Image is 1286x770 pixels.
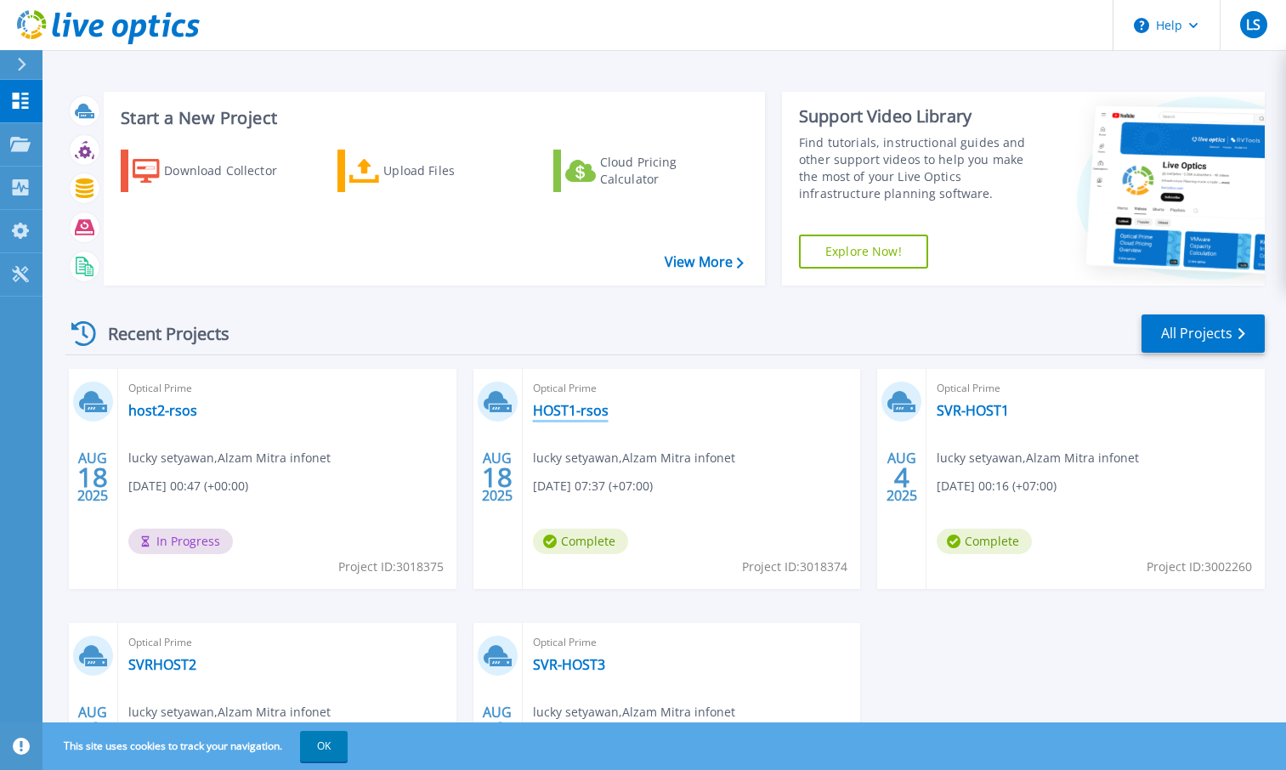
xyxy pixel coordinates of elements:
span: Project ID: 3002260 [1147,558,1252,576]
span: [DATE] 00:16 (+07:00) [937,477,1057,495]
a: Cloud Pricing Calculator [553,150,743,192]
a: SVRHOST2 [128,656,196,673]
span: LS [1246,18,1261,31]
span: lucky setyawan , Alzam Mitra infonet [533,449,735,467]
span: lucky setyawan , Alzam Mitra infonet [533,703,735,722]
span: In Progress [128,529,233,554]
div: AUG 2025 [76,446,109,508]
span: 18 [77,470,108,484]
span: Optical Prime [128,379,446,398]
a: HOST1-rsos [533,402,609,419]
span: [DATE] 07:37 (+07:00) [533,477,653,495]
span: This site uses cookies to track your navigation. [47,731,348,762]
span: 18 [482,470,513,484]
a: All Projects [1142,314,1265,353]
span: Complete [533,529,628,554]
span: Project ID: 3018374 [742,558,847,576]
div: Find tutorials, instructional guides and other support videos to help you make the most of your L... [799,134,1041,202]
span: lucky setyawan , Alzam Mitra infonet [128,449,331,467]
span: lucky setyawan , Alzam Mitra infonet [128,703,331,722]
div: AUG 2025 [76,700,109,762]
div: AUG 2025 [886,446,918,508]
div: Cloud Pricing Calculator [600,154,736,188]
span: Optical Prime [128,633,446,652]
span: Optical Prime [533,633,851,652]
a: SVR-HOST1 [937,402,1009,419]
div: Download Collector [164,154,300,188]
a: host2-rsos [128,402,197,419]
span: [DATE] 00:47 (+00:00) [128,477,248,495]
a: Explore Now! [799,235,928,269]
a: SVR-HOST3 [533,656,605,673]
div: Upload Files [383,154,519,188]
span: Project ID: 3018375 [338,558,444,576]
a: Upload Files [337,150,527,192]
div: AUG 2025 [481,446,513,508]
div: Support Video Library [799,105,1041,127]
a: View More [665,254,744,270]
div: Recent Projects [65,313,252,354]
span: Optical Prime [937,379,1255,398]
h3: Start a New Project [121,109,743,127]
span: 4 [894,470,909,484]
span: Complete [937,529,1032,554]
div: AUG 2025 [481,700,513,762]
a: Download Collector [121,150,310,192]
button: OK [300,731,348,762]
span: lucky setyawan , Alzam Mitra infonet [937,449,1139,467]
span: Optical Prime [533,379,851,398]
